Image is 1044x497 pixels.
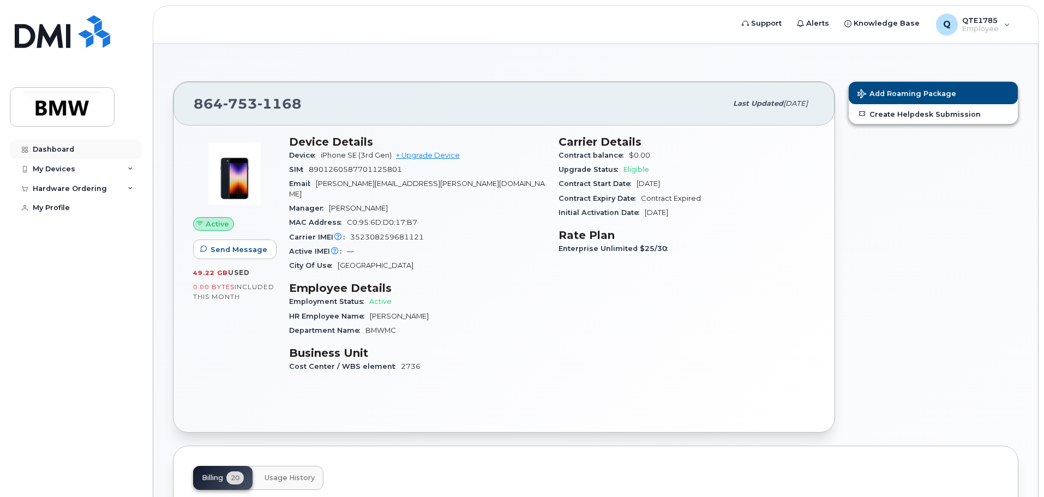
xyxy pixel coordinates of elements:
iframe: Messenger Launcher [997,450,1036,489]
span: 1168 [257,95,302,112]
span: Employment Status [289,297,369,306]
span: Cost Center / WBS element [289,362,401,370]
span: Device [289,151,321,159]
span: 2736 [401,362,421,370]
span: [PERSON_NAME] [370,312,429,320]
span: Add Roaming Package [857,89,956,100]
span: Carrier IMEI [289,233,350,241]
span: C0:95:6D:D0:17:B7 [347,218,417,226]
span: Initial Activation Date [559,208,645,217]
a: Create Helpdesk Submission [849,104,1018,124]
span: iPhone SE (3rd Gen) [321,151,392,159]
div: QTE1785 [928,14,1018,35]
span: Q [943,18,951,31]
span: [DATE] [783,99,808,107]
span: Contract balance [559,151,629,159]
span: QTE1785 [962,16,999,25]
span: Contract Start Date [559,179,637,188]
span: BMWMC [365,326,396,334]
span: Usage History [265,474,315,482]
span: Send Message [211,244,267,255]
a: + Upgrade Device [396,151,460,159]
img: image20231002-3703462-1angbar.jpeg [202,141,267,206]
span: Enterprise Unlimited $25/30 [559,244,673,253]
span: 49.22 GB [193,269,228,277]
h3: Carrier Details [559,135,815,148]
a: Support [734,13,789,34]
span: Alerts [806,18,829,29]
span: Department Name [289,326,365,334]
span: 0.00 Bytes [193,283,235,291]
span: MAC Address [289,218,347,226]
button: Send Message [193,239,277,259]
span: [PERSON_NAME] [329,204,388,212]
h3: Device Details [289,135,545,148]
span: used [228,268,250,277]
span: Email [289,179,316,188]
span: Contract Expired [641,194,701,202]
span: 864 [194,95,302,112]
span: $0.00 [629,151,650,159]
span: HR Employee Name [289,312,370,320]
a: Knowledge Base [837,13,927,34]
span: Active [206,219,229,229]
span: SIM [289,165,309,173]
span: Upgrade Status [559,165,623,173]
span: City Of Use [289,261,338,270]
span: Employee [962,25,999,33]
span: Last updated [733,99,783,107]
span: Support [751,18,782,29]
span: Manager [289,204,329,212]
a: Alerts [789,13,837,34]
button: Add Roaming Package [849,82,1018,104]
span: Active [369,297,392,306]
span: 8901260587701125801 [309,165,402,173]
span: Knowledge Base [854,18,920,29]
span: Contract Expiry Date [559,194,641,202]
h3: Employee Details [289,282,545,295]
span: — [347,247,354,255]
span: [PERSON_NAME][EMAIL_ADDRESS][PERSON_NAME][DOMAIN_NAME] [289,179,545,197]
span: [DATE] [645,208,668,217]
span: Eligible [623,165,649,173]
h3: Rate Plan [559,229,815,242]
span: [DATE] [637,179,660,188]
span: [GEOGRAPHIC_DATA] [338,261,413,270]
span: 352308259681121 [350,233,424,241]
h3: Business Unit [289,346,545,360]
span: Active IMEI [289,247,347,255]
span: 753 [223,95,257,112]
span: included this month [193,283,274,301]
